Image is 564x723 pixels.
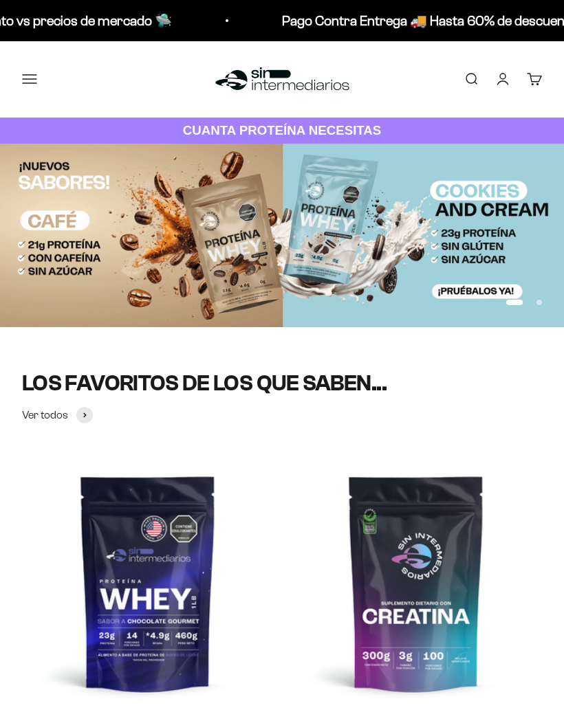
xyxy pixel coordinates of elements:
strong: CUANTA PROTEÍNA NECESITAS [183,123,382,137]
split-lines: LOS FAVORITOS DE LOS QUE SABEN... [22,371,387,395]
span: Ver todos [22,406,68,424]
img: Creatina Monohidrato [290,457,542,709]
a: Ver todos [22,406,93,424]
img: Proteína Whey [22,457,274,709]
